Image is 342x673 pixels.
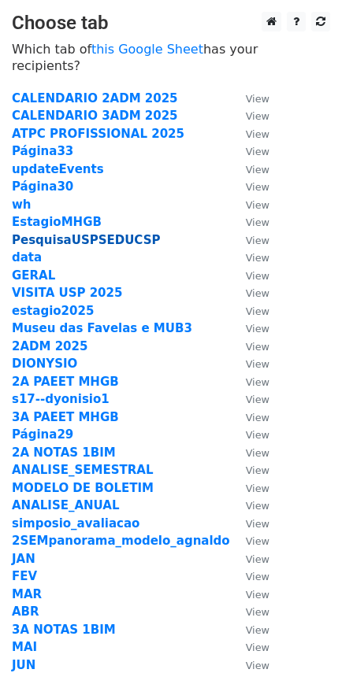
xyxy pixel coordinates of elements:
a: estagio2025 [12,304,94,318]
a: View [230,446,270,460]
small: View [246,287,270,299]
a: View [230,109,270,123]
a: View [230,304,270,318]
a: GERAL [12,268,55,283]
small: View [246,606,270,618]
a: View [230,427,270,442]
strong: CALENDARIO 2ADM 2025 [12,91,178,105]
iframe: Chat Widget [263,597,342,673]
a: View [230,516,270,531]
small: View [246,518,270,530]
small: View [246,642,270,653]
a: View [230,375,270,389]
small: View [246,429,270,441]
strong: ABR [12,605,39,619]
a: View [230,552,270,566]
a: View [230,587,270,601]
a: View [230,640,270,654]
strong: Museu das Favelas e MUB3 [12,321,192,335]
strong: FEV [12,569,37,583]
small: View [246,164,270,176]
a: View [230,623,270,637]
small: View [246,571,270,582]
small: View [246,394,270,405]
a: View [230,392,270,406]
a: View [230,605,270,619]
small: View [246,483,270,494]
a: Página29 [12,427,73,442]
a: View [230,127,270,141]
a: 2A PAEET MHGB [12,375,119,389]
strong: 2ADM 2025 [12,339,87,353]
a: 2A NOTAS 1BIM [12,446,116,460]
small: View [246,500,270,512]
a: View [230,91,270,105]
a: 2SEMpanorama_modelo_agnaldo [12,534,230,548]
a: View [230,569,270,583]
a: simposio_avaliacao [12,516,139,531]
a: View [230,233,270,247]
a: ATPC PROFISSIONAL 2025 [12,127,184,141]
small: View [246,146,270,157]
a: View [230,321,270,335]
small: View [246,216,270,228]
a: data [12,250,42,264]
a: View [230,250,270,264]
small: View [246,589,270,601]
small: View [246,412,270,423]
a: Página33 [12,144,73,158]
small: View [246,270,270,282]
a: EstagioMHGB [12,215,102,229]
a: View [230,144,270,158]
a: View [230,198,270,212]
a: wh [12,198,32,212]
a: s17--dyonisio1 [12,392,110,406]
a: VISITA USP 2025 [12,286,122,300]
small: View [246,464,270,476]
small: View [246,305,270,317]
small: View [246,110,270,122]
a: View [230,658,270,672]
strong: 3A PAEET MHGB [12,410,119,424]
a: JUN [12,658,35,672]
small: View [246,376,270,388]
a: View [230,534,270,548]
a: JAN [12,552,35,566]
a: MODELO DE BOLETIM [12,481,154,495]
a: PesquisaUSPSEDUCSP [12,233,160,247]
small: View [246,624,270,636]
a: View [230,179,270,194]
a: View [230,215,270,229]
a: MAR [12,587,42,601]
p: Which tab of has your recipients? [12,41,330,74]
small: View [246,252,270,264]
a: ANALISE_SEMESTRAL [12,463,153,477]
a: View [230,410,270,424]
small: View [246,93,270,105]
a: DIONYSIO [12,357,77,371]
small: View [246,447,270,459]
small: View [246,181,270,193]
a: CALENDARIO 3ADM 2025 [12,109,178,123]
a: 3A NOTAS 1BIM [12,623,116,637]
a: Página30 [12,179,73,194]
strong: updateEvents [12,162,104,176]
a: View [230,268,270,283]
